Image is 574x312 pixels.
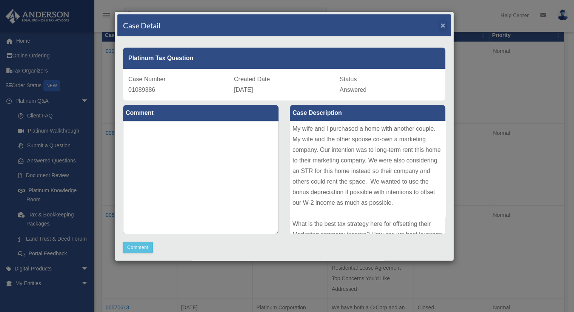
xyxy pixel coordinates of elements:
[128,76,166,82] span: Case Number
[440,21,445,29] button: Close
[290,105,445,121] label: Case Description
[123,20,160,31] h4: Case Detail
[234,76,270,82] span: Created Date
[123,242,153,253] button: Comment
[123,105,279,121] label: Comment
[128,86,155,93] span: 01089386
[290,121,445,234] div: My wife and I purchased a home with another couple. My wife and the other spouse co-own a marketi...
[340,76,357,82] span: Status
[440,21,445,29] span: ×
[234,86,253,93] span: [DATE]
[340,86,366,93] span: Answered
[123,48,445,69] div: Platinum Tax Question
